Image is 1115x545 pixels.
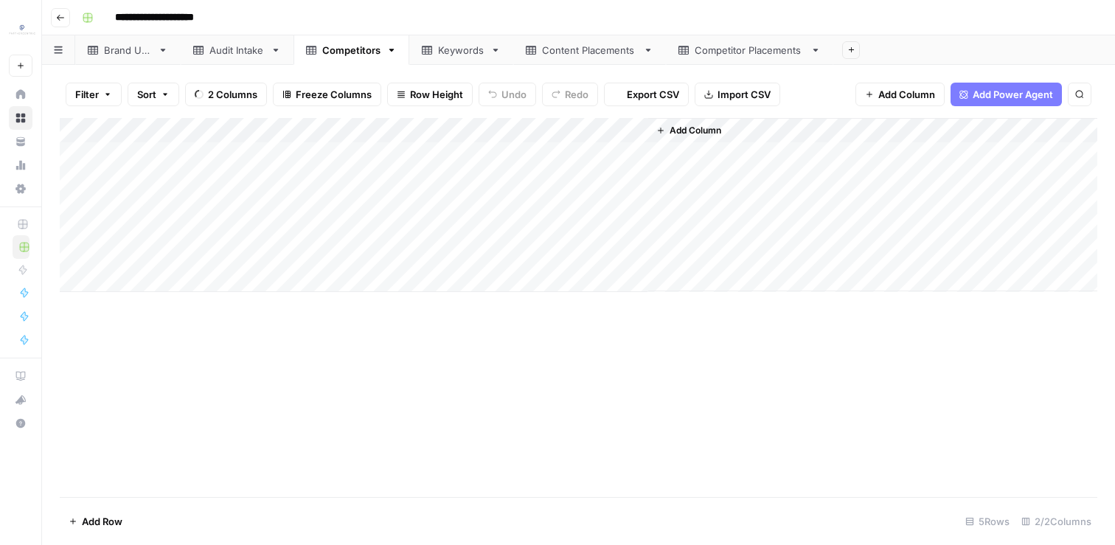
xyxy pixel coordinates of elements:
a: Browse [9,106,32,130]
button: Add Column [650,121,727,140]
button: Add Column [855,83,945,106]
button: Redo [542,83,598,106]
a: Settings [9,177,32,201]
a: Audit Intake [181,35,293,65]
button: Import CSV [695,83,780,106]
div: Competitor Placements [695,43,805,58]
span: Sort [137,87,156,102]
button: Freeze Columns [273,83,381,106]
button: Help + Support [9,412,32,435]
button: What's new? [9,388,32,412]
a: Competitor Placements [666,35,833,65]
button: Filter [66,83,122,106]
div: Keywords [438,43,484,58]
a: Usage [9,153,32,177]
a: Brand URL [75,35,181,65]
span: Filter [75,87,99,102]
span: Add Power Agent [973,87,1053,102]
span: Row Height [410,87,463,102]
a: Keywords [409,35,513,65]
span: Add Column [878,87,935,102]
button: Row Height [387,83,473,106]
span: 2 Columns [208,87,257,102]
a: AirOps Academy [9,364,32,388]
a: Competitors [293,35,409,65]
div: 2/2 Columns [1015,510,1097,533]
div: Content Placements [542,43,637,58]
button: Add Row [60,510,131,533]
span: Redo [565,87,588,102]
span: Undo [501,87,527,102]
img: PartnerCentric Sales Tools Logo [9,17,35,44]
div: Audit Intake [209,43,265,58]
a: Your Data [9,130,32,153]
button: 2 Columns [185,83,267,106]
button: Add Power Agent [951,83,1062,106]
a: Content Placements [513,35,666,65]
div: Competitors [322,43,381,58]
div: 5 Rows [959,510,1015,533]
button: Undo [479,83,536,106]
span: Export CSV [627,87,679,102]
div: Brand URL [104,43,152,58]
span: Import CSV [718,87,771,102]
button: Export CSV [604,83,689,106]
button: Workspace: PartnerCentric Sales Tools [9,12,32,49]
span: Add Row [82,514,122,529]
div: What's new? [10,389,32,411]
button: Sort [128,83,179,106]
span: Add Column [670,124,721,137]
a: Home [9,83,32,106]
span: Freeze Columns [296,87,372,102]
